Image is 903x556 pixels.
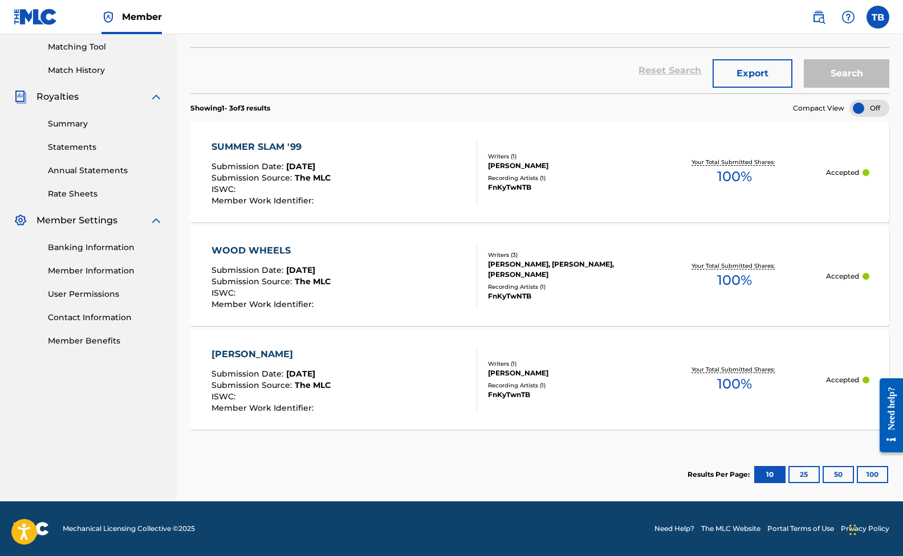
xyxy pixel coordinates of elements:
p: Accepted [826,375,859,385]
a: Portal Terms of Use [767,524,834,534]
span: 100 % [717,374,752,394]
div: Writers ( 1 ) [488,152,643,161]
a: [PERSON_NAME]Submission Date:[DATE]Submission Source:The MLCISWC:Member Work Identifier:Writers (... [190,330,889,430]
img: search [812,10,825,24]
button: 10 [754,466,786,483]
span: Compact View [793,103,844,113]
a: WOOD WHEELSSubmission Date:[DATE]Submission Source:The MLCISWC:Member Work Identifier:Writers (3)... [190,226,889,326]
span: Member [122,10,162,23]
img: Member Settings [14,214,27,227]
div: SUMMER SLAM '99 [211,140,331,154]
div: Drag [849,513,856,547]
div: FnKyTwNTB [488,291,643,301]
span: The MLC [295,276,331,287]
span: Submission Date : [211,369,286,379]
img: Royalties [14,90,27,104]
div: [PERSON_NAME], [PERSON_NAME], [PERSON_NAME] [488,259,643,280]
img: MLC Logo [14,9,58,25]
span: Royalties [36,90,79,104]
a: Member Information [48,265,163,277]
a: Member Benefits [48,335,163,347]
span: Mechanical Licensing Collective © 2025 [63,524,195,534]
span: Member Work Identifier : [211,403,316,413]
div: FnKyTwnTB [488,390,643,400]
img: Top Rightsholder [101,10,115,24]
span: Submission Source : [211,380,295,390]
a: Banking Information [48,242,163,254]
button: 100 [857,466,888,483]
a: Matching Tool [48,41,163,53]
p: Results Per Page: [688,469,752,480]
p: Your Total Submitted Shares: [692,158,778,166]
p: Your Total Submitted Shares: [692,365,778,374]
span: 100 % [717,166,752,187]
span: [DATE] [286,369,315,379]
div: Help [837,6,860,28]
a: Match History [48,64,163,76]
button: 50 [823,466,854,483]
p: Showing 1 - 3 of 3 results [190,103,270,113]
iframe: Chat Widget [846,501,903,556]
span: Member Work Identifier : [211,299,316,309]
a: User Permissions [48,288,163,300]
a: Need Help? [654,524,694,534]
img: logo [14,522,49,535]
div: Recording Artists ( 1 ) [488,381,643,390]
span: [DATE] [286,161,315,171]
a: Summary [48,118,163,130]
a: The MLC Website [701,524,760,534]
a: Public Search [807,6,830,28]
div: Writers ( 1 ) [488,359,643,368]
span: [DATE] [286,265,315,275]
div: User Menu [867,6,889,28]
a: Annual Statements [48,165,163,177]
a: Rate Sheets [48,188,163,200]
span: The MLC [295,173,331,183]
div: WOOD WHEELS [211,244,331,257]
div: [PERSON_NAME] [211,347,331,361]
p: Your Total Submitted Shares: [692,261,778,270]
iframe: Resource Center [871,366,903,464]
button: Export [713,59,792,88]
span: Submission Source : [211,276,295,287]
span: Member Work Identifier : [211,195,316,206]
span: ISWC : [211,184,238,194]
a: Contact Information [48,312,163,324]
a: SUMMER SLAM '99Submission Date:[DATE]Submission Source:The MLCISWC:Member Work Identifier:Writers... [190,122,889,222]
div: [PERSON_NAME] [488,161,643,171]
div: Writers ( 3 ) [488,251,643,259]
span: ISWC : [211,288,238,298]
div: FnKyTwNTB [488,182,643,193]
p: Accepted [826,167,859,178]
div: Recording Artists ( 1 ) [488,174,643,182]
img: expand [149,214,163,227]
span: The MLC [295,380,331,390]
div: Recording Artists ( 1 ) [488,283,643,291]
a: Statements [48,141,163,153]
span: 100 % [717,270,752,291]
p: Accepted [826,271,859,281]
span: ISWC : [211,391,238,402]
span: Submission Date : [211,265,286,275]
img: expand [149,90,163,104]
span: Submission Source : [211,173,295,183]
button: 25 [788,466,820,483]
div: [PERSON_NAME] [488,368,643,378]
img: help [841,10,855,24]
a: Privacy Policy [841,524,889,534]
span: Member Settings [36,214,117,227]
span: Submission Date : [211,161,286,171]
